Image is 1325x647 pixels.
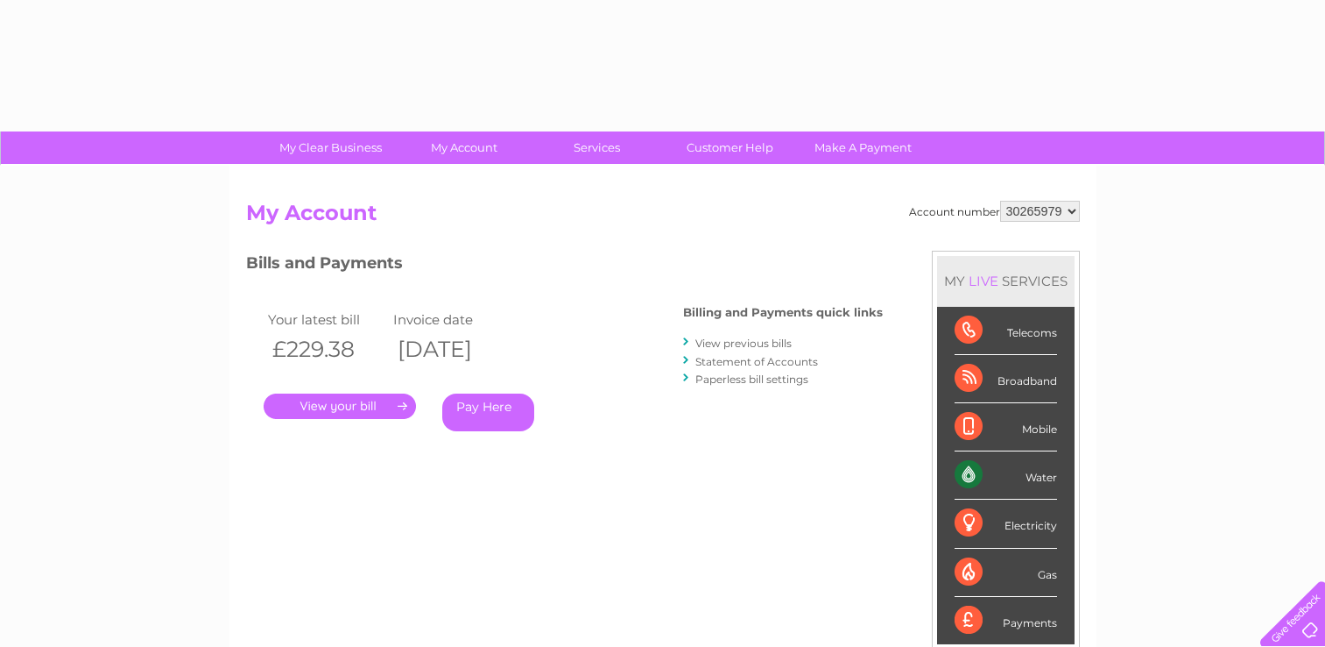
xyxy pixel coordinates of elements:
[955,403,1057,451] div: Mobile
[695,337,792,350] a: View previous bills
[658,132,802,164] a: Customer Help
[258,132,403,164] a: My Clear Business
[683,306,883,319] h4: Billing and Payments quick links
[442,394,534,431] a: Pay Here
[955,500,1057,548] div: Electricity
[525,132,669,164] a: Services
[955,451,1057,500] div: Water
[695,355,818,368] a: Statement of Accounts
[246,201,1080,234] h2: My Account
[955,355,1057,403] div: Broadband
[965,273,1002,289] div: LIVE
[955,549,1057,597] div: Gas
[695,373,808,386] a: Paperless bill settings
[391,132,536,164] a: My Account
[246,251,883,281] h3: Bills and Payments
[791,132,935,164] a: Make A Payment
[909,201,1080,222] div: Account number
[264,308,390,331] td: Your latest bill
[264,331,390,367] th: £229.38
[389,308,515,331] td: Invoice date
[264,394,416,419] a: .
[389,331,515,367] th: [DATE]
[955,307,1057,355] div: Telecoms
[937,256,1075,306] div: MY SERVICES
[955,597,1057,644] div: Payments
